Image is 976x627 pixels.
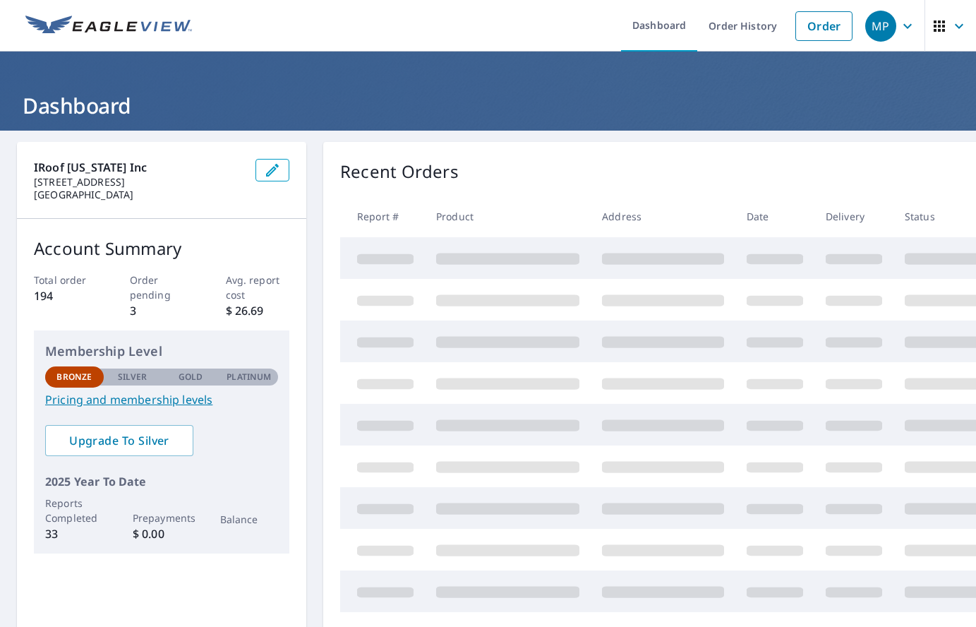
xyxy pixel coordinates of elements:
p: [GEOGRAPHIC_DATA] [34,189,244,201]
p: $ 26.69 [226,302,290,319]
p: $ 0.00 [133,525,191,542]
a: Upgrade To Silver [45,425,193,456]
p: Reports Completed [45,496,104,525]
a: Order [795,11,853,41]
th: Product [425,196,591,237]
p: Prepayments [133,510,191,525]
p: Account Summary [34,236,289,261]
span: Upgrade To Silver [56,433,182,448]
p: Avg. report cost [226,273,290,302]
p: Membership Level [45,342,278,361]
p: Platinum [227,371,271,383]
a: Pricing and membership levels [45,391,278,408]
p: Total order [34,273,98,287]
p: 2025 Year To Date [45,473,278,490]
p: 194 [34,287,98,304]
p: IRoof [US_STATE] Inc [34,159,244,176]
p: [STREET_ADDRESS] [34,176,244,189]
p: Recent Orders [340,159,459,184]
th: Date [735,196,814,237]
th: Delivery [814,196,893,237]
p: 3 [130,302,194,319]
h1: Dashboard [17,91,959,120]
th: Report # [340,196,425,237]
p: Gold [179,371,203,383]
div: MP [865,11,896,42]
img: EV Logo [25,16,192,37]
p: Order pending [130,273,194,302]
p: Silver [118,371,147,383]
p: Balance [220,512,279,527]
p: Bronze [56,371,92,383]
p: 33 [45,525,104,542]
th: Address [591,196,735,237]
